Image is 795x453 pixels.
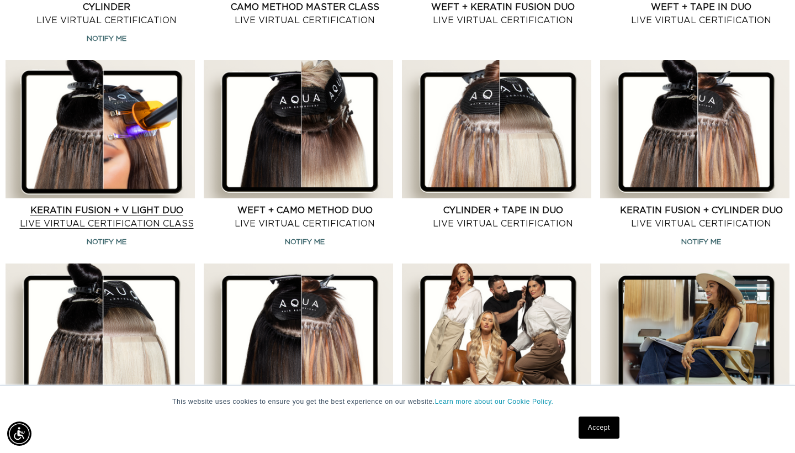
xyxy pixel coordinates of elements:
[435,398,554,405] a: Learn more about our Cookie Policy.
[415,204,591,230] a: Cylinder + Tape in Duo Live Virtual Certification
[172,397,623,407] p: This website uses cookies to ensure you get the best experience on our website.
[18,1,195,27] a: Cylinder Live Virtual Certification
[7,422,31,446] div: Accessibility Menu
[216,1,393,27] a: CAMO Method Master Class Live Virtual Certification
[613,204,789,230] a: Keratin Fusion + Cylinder Duo Live Virtual Certification
[613,1,789,27] a: Weft + Tape in Duo Live Virtual Certification
[216,204,393,230] a: Weft + CAMO Method Duo Live Virtual Certification
[18,204,195,230] a: Keratin Fusion + V Light Duo Live Virtual Certification Class
[415,1,591,27] a: Weft + Keratin Fusion Duo Live Virtual Certification
[740,400,795,453] iframe: Chat Widget
[579,417,619,439] a: Accept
